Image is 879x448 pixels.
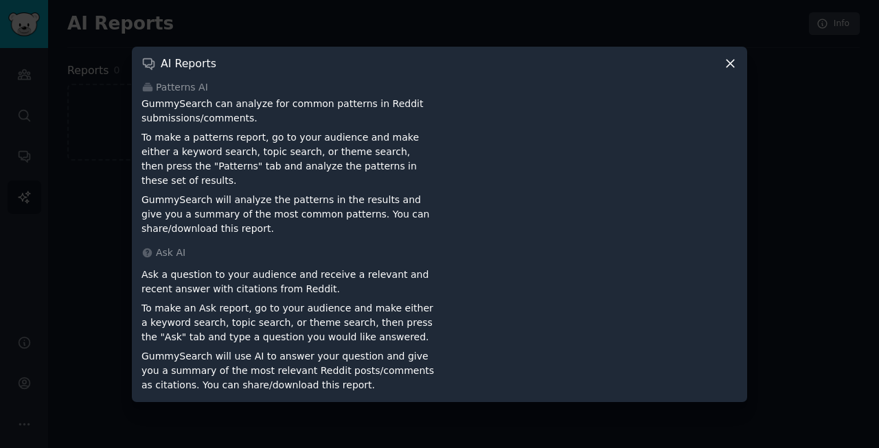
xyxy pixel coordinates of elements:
[141,97,435,126] p: GummySearch can analyze for common patterns in Reddit submissions/comments.
[141,80,738,95] div: Patterns AI
[141,246,738,260] div: Ask AI
[161,56,216,71] h3: AI Reports
[141,301,435,344] p: To make an Ask report, go to your audience and make either a keyword search, topic search, or the...
[444,97,738,220] iframe: YouTube video player
[141,130,435,188] p: To make a patterns report, go to your audience and make either a keyword search, topic search, or...
[141,193,435,236] p: GummySearch will analyze the patterns in the results and give you a summary of the most common pa...
[141,349,435,392] p: GummySearch will use AI to answer your question and give you a summary of the most relevant Reddi...
[141,268,435,296] p: Ask a question to your audience and receive a relevant and recent answer with citations from Reddit.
